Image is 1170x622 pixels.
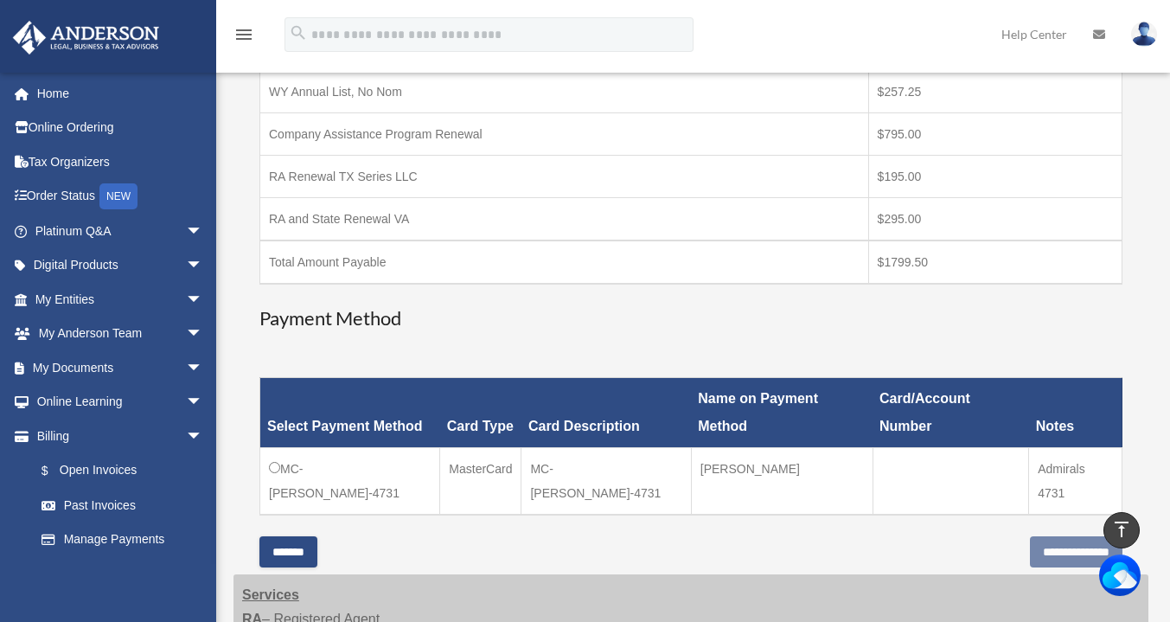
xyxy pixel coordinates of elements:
img: User Pic [1131,22,1157,47]
td: $295.00 [868,198,1122,241]
a: Tax Organizers [12,144,229,179]
a: Order StatusNEW [12,179,229,215]
span: arrow_drop_down [186,350,221,386]
i: menu [233,24,254,45]
a: My Entitiesarrow_drop_down [12,282,229,317]
h3: Payment Method [259,305,1122,332]
strong: Services [242,587,299,602]
span: arrow_drop_down [186,419,221,454]
a: Digital Productsarrow_drop_down [12,248,229,283]
div: NEW [99,183,137,209]
td: $1799.50 [868,240,1122,284]
a: Manage Payments [24,523,221,557]
td: MC-[PERSON_NAME]-4731 [260,448,440,516]
td: $195.00 [868,156,1122,198]
a: My Anderson Teamarrow_drop_down [12,317,229,351]
td: MC-[PERSON_NAME]-4731 [521,448,691,516]
a: Home [12,76,229,111]
a: vertical_align_top [1103,512,1140,548]
th: Card/Account Number [873,378,1029,448]
span: $ [51,460,60,482]
a: Past Invoices [24,488,221,523]
span: arrow_drop_down [186,317,221,352]
a: menu [233,30,254,45]
td: $257.25 [868,71,1122,113]
th: Notes [1029,378,1122,448]
th: Select Payment Method [260,378,440,448]
a: $Open Invoices [24,453,212,489]
td: WY Annual List, No Nom [260,71,869,113]
td: $795.00 [868,113,1122,156]
a: Billingarrow_drop_down [12,419,221,453]
i: search [289,23,308,42]
td: RA Renewal TX Series LLC [260,156,869,198]
th: Card Type [440,378,521,448]
td: [PERSON_NAME] [691,448,873,516]
td: RA and State Renewal VA [260,198,869,241]
th: Name on Payment Method [691,378,873,448]
img: Anderson Advisors Platinum Portal [8,21,164,55]
a: Events Calendar [12,556,229,591]
a: Online Ordering [12,111,229,145]
span: arrow_drop_down [186,282,221,317]
td: MasterCard [440,448,521,516]
span: arrow_drop_down [186,385,221,420]
a: Platinum Q&Aarrow_drop_down [12,214,229,248]
td: Company Assistance Program Renewal [260,113,869,156]
th: Card Description [521,378,691,448]
span: arrow_drop_down [186,214,221,249]
td: Admirals 4731 [1029,448,1122,516]
td: Total Amount Payable [260,240,869,284]
a: Online Learningarrow_drop_down [12,385,229,420]
a: My Documentsarrow_drop_down [12,350,229,385]
i: vertical_align_top [1111,519,1132,540]
span: arrow_drop_down [186,248,221,284]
